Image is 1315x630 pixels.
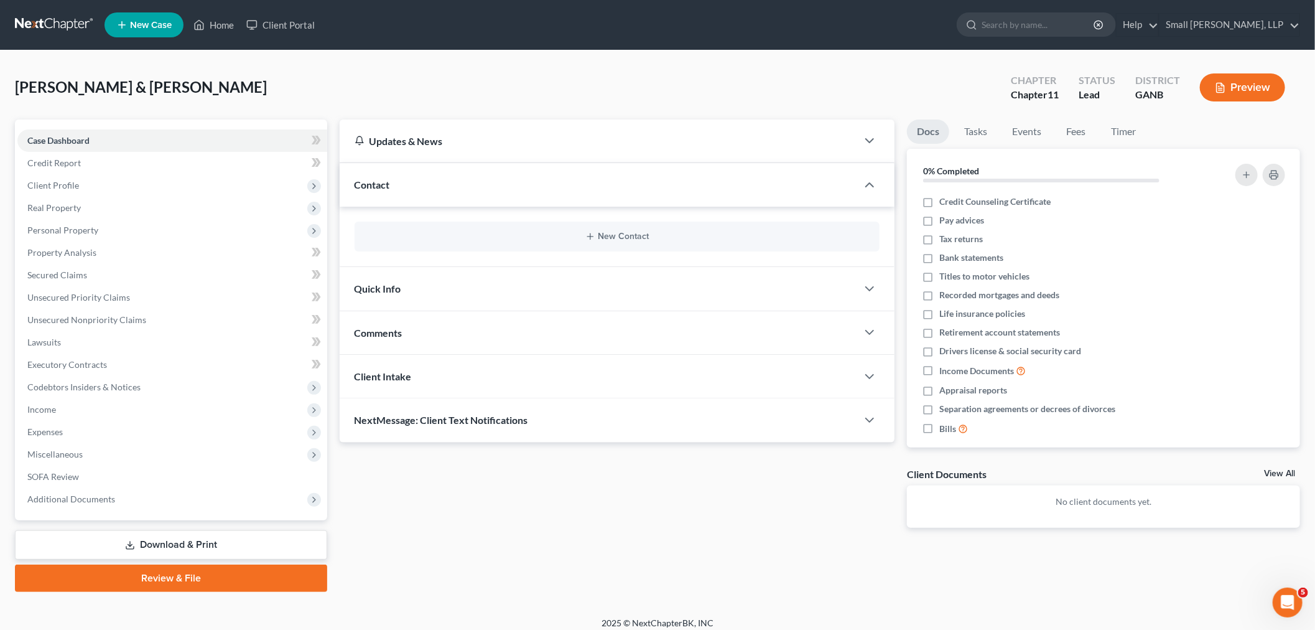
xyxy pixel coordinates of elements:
[27,135,90,146] span: Case Dashboard
[27,202,81,213] span: Real Property
[130,21,172,30] span: New Case
[27,247,96,258] span: Property Analysis
[1117,14,1158,36] a: Help
[1011,73,1059,88] div: Chapter
[1264,469,1295,478] a: View All
[923,166,979,176] strong: 0% Completed
[1011,88,1059,102] div: Chapter
[27,292,130,303] span: Unsecured Priority Claims
[17,309,327,331] a: Unsecured Nonpriority Claims
[355,134,843,148] div: Updates & News
[27,314,146,325] span: Unsecured Nonpriority Claims
[27,471,79,482] span: SOFA Review
[27,426,63,437] span: Expenses
[939,384,1007,397] span: Appraisal reports
[939,195,1051,208] span: Credit Counseling Certificate
[355,179,390,190] span: Contact
[355,327,402,339] span: Comments
[1056,120,1096,144] a: Fees
[27,337,61,347] span: Lawsuits
[1101,120,1146,144] a: Timer
[15,78,267,96] span: [PERSON_NAME] & [PERSON_NAME]
[355,414,528,426] span: NextMessage: Client Text Notifications
[939,214,984,227] span: Pay advices
[27,225,98,235] span: Personal Property
[939,270,1029,283] span: Titles to motor vehicles
[1159,14,1299,36] a: Small [PERSON_NAME], LLP
[1135,73,1180,88] div: District
[939,289,1059,301] span: Recorded mortgages and deeds
[1273,588,1303,618] iframe: Intercom live chat
[27,270,87,280] span: Secured Claims
[939,252,1003,264] span: Bank statements
[27,359,107,370] span: Executory Contracts
[17,354,327,376] a: Executory Contracts
[1079,73,1115,88] div: Status
[15,530,327,560] a: Download & Print
[27,157,81,168] span: Credit Report
[907,120,949,144] a: Docs
[939,403,1115,415] span: Separation agreements or decrees of divorces
[17,466,327,488] a: SOFA Review
[17,331,327,354] a: Lawsuits
[187,14,240,36] a: Home
[17,242,327,264] a: Property Analysis
[17,264,327,286] a: Secured Claims
[27,382,141,392] span: Codebtors Insiders & Notices
[365,232,870,242] button: New Contact
[939,308,1025,320] span: Life insurance policies
[1079,88,1115,102] div: Lead
[939,365,1014,377] span: Income Documents
[355,370,412,382] span: Client Intake
[1135,88,1180,102] div: GANB
[17,286,327,309] a: Unsecured Priority Claims
[1048,88,1059,100] span: 11
[954,120,997,144] a: Tasks
[240,14,321,36] a: Client Portal
[1002,120,1051,144] a: Events
[27,494,115,504] span: Additional Documents
[17,129,327,152] a: Case Dashboard
[27,180,79,190] span: Client Profile
[939,423,956,435] span: Bills
[1298,588,1308,598] span: 5
[907,468,987,481] div: Client Documents
[939,345,1081,357] span: Drivers license & social security card
[939,233,983,245] span: Tax returns
[17,152,327,174] a: Credit Report
[982,13,1095,36] input: Search by name...
[917,496,1290,508] p: No client documents yet.
[15,565,327,592] a: Review & File
[27,404,56,415] span: Income
[939,326,1060,339] span: Retirement account statements
[1200,73,1285,101] button: Preview
[27,449,83,459] span: Miscellaneous
[355,283,401,294] span: Quick Info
